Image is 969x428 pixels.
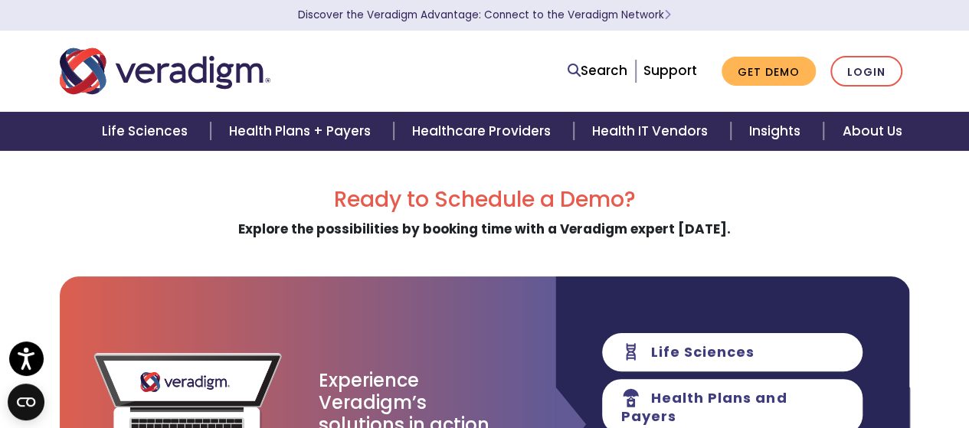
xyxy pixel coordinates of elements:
strong: Explore the possibilities by booking time with a Veradigm expert [DATE]. [238,220,731,238]
button: Open CMP widget [8,384,44,420]
span: Learn More [664,8,671,22]
a: Discover the Veradigm Advantage: Connect to the Veradigm NetworkLearn More [298,8,671,22]
a: Get Demo [722,57,816,87]
a: Health IT Vendors [574,112,731,151]
img: Veradigm logo [60,46,270,96]
a: Search [568,60,627,81]
a: Healthcare Providers [394,112,573,151]
a: Life Sciences [83,112,211,151]
a: About Us [823,112,920,151]
a: Login [830,56,902,87]
a: Health Plans + Payers [211,112,394,151]
h2: Ready to Schedule a Demo? [60,187,910,213]
a: Support [643,61,697,80]
a: Insights [731,112,823,151]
